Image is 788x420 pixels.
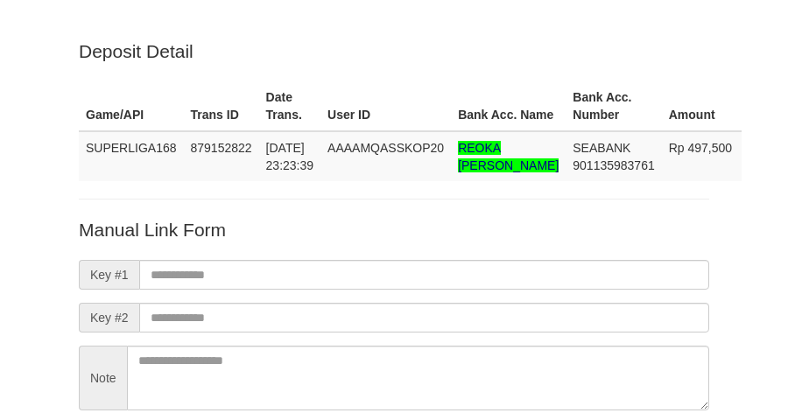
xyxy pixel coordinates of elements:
th: Bank Acc. Name [451,81,566,131]
th: Amount [662,81,742,131]
span: Nama rekening >18 huruf, harap diedit [458,141,559,172]
td: SUPERLIGA168 [79,131,184,181]
span: [DATE] 23:23:39 [266,141,314,172]
th: Game/API [79,81,184,131]
span: AAAAMQASSKOP20 [327,141,444,155]
span: Copy 901135983761 to clipboard [573,158,654,172]
p: Deposit Detail [79,38,709,64]
th: Date Trans. [259,81,321,131]
td: 879152822 [184,131,259,181]
p: Manual Link Form [79,217,709,242]
th: Trans ID [184,81,259,131]
th: User ID [320,81,451,131]
span: Note [79,346,127,410]
span: SEABANK [573,141,630,155]
span: Key #1 [79,260,139,290]
th: Bank Acc. Number [566,81,661,131]
span: Rp 497,500 [669,141,732,155]
span: Key #2 [79,303,139,332]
